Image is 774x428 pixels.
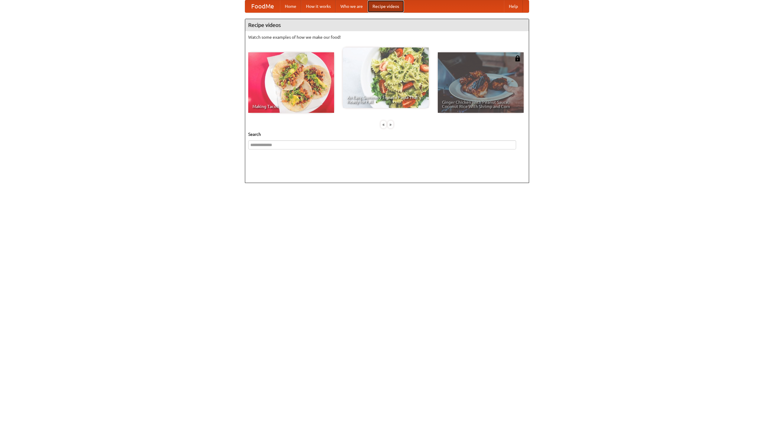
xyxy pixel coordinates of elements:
a: Who we are [336,0,368,12]
a: How it works [301,0,336,12]
img: 483408.png [515,55,521,61]
a: Home [280,0,301,12]
span: Making Tacos [252,104,330,109]
h5: Search [248,131,526,137]
div: » [388,121,393,128]
a: Help [504,0,523,12]
a: Recipe videos [368,0,404,12]
p: Watch some examples of how we make our food! [248,34,526,40]
span: An Easy, Summery Tomato Pasta That's Ready for Fall [347,95,424,104]
div: « [381,121,386,128]
h4: Recipe videos [245,19,529,31]
a: An Easy, Summery Tomato Pasta That's Ready for Fall [343,47,429,108]
a: Making Tacos [248,52,334,113]
a: FoodMe [245,0,280,12]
